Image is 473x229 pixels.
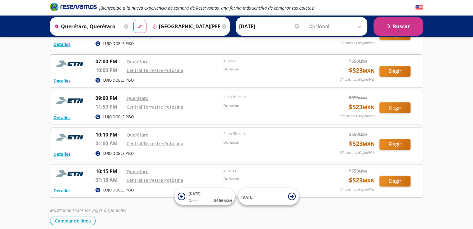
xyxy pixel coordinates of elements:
[349,176,375,185] span: $ 523
[359,132,367,137] small: MXN
[308,19,364,34] input: Opcional
[223,66,317,72] p: Duración
[53,41,71,47] button: Detalles
[52,19,122,34] input: Buscar Origen
[127,141,183,146] a: Central Terrestre Potosina
[103,187,134,193] p: LUJO DOBLE PISO
[53,187,71,194] button: Detalles
[95,176,123,184] p: 01:15 AM
[95,168,123,175] p: 10:15 PM
[99,5,315,11] em: ¡Bienvenido a la nueva experiencia de compra de Reservamos, una forma más sencilla de comprar tus...
[349,102,375,112] span: $ 523
[174,188,235,205] button: [DATE]Desde:$456MXN
[223,131,317,137] p: 2 hrs 50 mins
[127,168,149,174] a: Querétaro
[103,114,134,120] p: LUJO DOBLE PISO
[349,66,375,75] span: $ 523
[223,58,317,63] p: 3 horas
[214,197,232,204] span: $ 456
[50,217,96,225] button: Cambiar de línea
[415,4,423,12] button: English
[53,78,71,84] button: Detalles
[50,2,97,13] a: Brand Logo
[95,103,123,110] p: 11:59 PM
[224,198,232,203] small: MXN
[223,140,317,145] p: Duración
[349,131,367,137] span: $ 550
[349,139,375,148] span: $ 523
[95,94,123,102] p: 09:00 PM
[50,207,126,213] em: Mostrando todos los viajes disponibles
[363,104,375,111] small: MXN
[53,168,88,180] img: RESERVAMOS
[379,139,410,150] button: Elegir
[103,41,134,47] p: LUJO DOBLE PISO
[373,17,423,36] button: Buscar
[379,176,410,186] button: Elegir
[379,66,410,77] button: Elegir
[363,67,375,74] small: MXN
[379,102,410,113] button: Elegir
[53,131,88,143] img: RESERVAMOS
[127,59,149,65] a: Querétaro
[95,131,123,138] p: 10:10 PM
[223,103,317,109] p: Duración
[188,191,201,196] span: [DATE]
[223,168,317,173] p: 3 horas
[359,96,367,100] small: MXN
[95,140,123,147] p: 01:00 AM
[127,104,183,110] a: Central Terrestre Potosina
[223,176,317,182] p: Duración
[127,95,149,101] a: Querétaro
[223,94,317,100] p: 2 hrs 59 mins
[342,40,375,46] p: 7 asientos disponibles
[103,151,134,156] p: LUJO DOBLE PISO
[340,114,375,119] p: 29 asientos disponibles
[349,94,367,101] span: $ 550
[95,66,123,74] p: 10:00 PM
[239,19,300,34] input: Elegir Fecha
[363,141,375,147] small: MXN
[150,19,220,34] input: Buscar Destino
[349,58,367,64] span: $ 550
[340,150,375,155] p: 25 asientos disponibles
[127,67,183,73] a: Central Terrestre Potosina
[53,114,71,121] button: Detalles
[53,94,88,107] img: RESERVAMOS
[53,151,71,157] button: Detalles
[241,194,253,200] span: [DATE]
[359,59,367,64] small: MXN
[340,77,375,82] p: 34 asientos disponibles
[363,177,375,184] small: MXN
[50,2,97,11] i: Brand Logo
[340,187,375,192] p: 24 asientos disponibles
[103,78,134,83] p: LUJO DOBLE PISO
[127,132,149,138] a: Querétaro
[349,168,367,174] span: $ 550
[238,188,299,205] button: [DATE]
[127,177,183,183] a: Central Terrestre Potosina
[188,198,201,204] span: Desde:
[95,58,123,65] p: 07:00 PM
[359,169,367,173] small: MXN
[53,58,88,70] img: RESERVAMOS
